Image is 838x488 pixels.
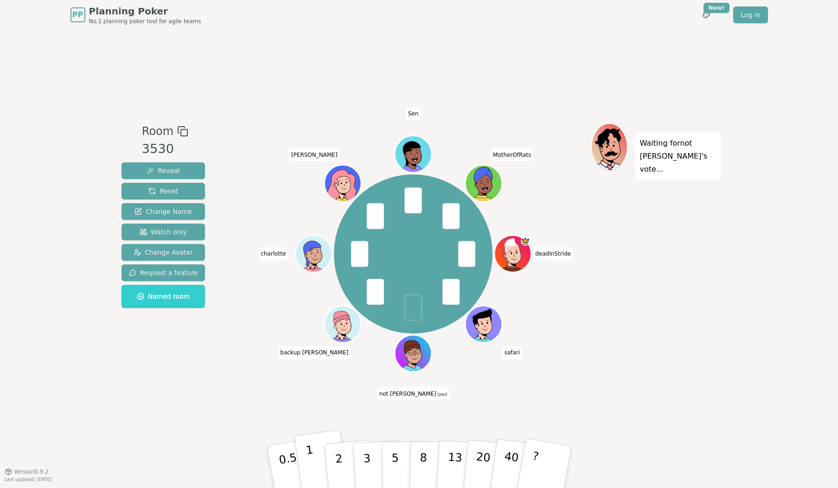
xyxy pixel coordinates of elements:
[5,468,49,475] button: Version0.9.2
[698,6,715,23] button: New!
[122,264,205,281] button: Request a feature
[140,227,187,237] span: Watch only
[278,347,351,360] span: Click to change your name
[436,392,448,397] span: (you)
[704,3,730,13] div: New!
[122,162,205,179] button: Reveal
[147,166,179,175] span: Reveal
[396,336,430,371] button: Click to change your avatar
[122,183,205,199] button: Reset
[258,247,288,260] span: Click to change your name
[70,5,201,25] a: PPPlanning PokerNo.1 planning poker tool for agile teams
[89,5,201,18] span: Planning Poker
[533,247,573,260] span: Click to change your name
[406,108,421,121] span: Click to change your name
[89,18,201,25] span: No.1 planning poker tool for agile teams
[122,203,205,220] button: Change Name
[502,347,522,360] span: Click to change your name
[521,237,530,246] span: deadInStride is the host
[122,224,205,240] button: Watch only
[640,137,716,176] p: Waiting for not [PERSON_NAME] 's vote...
[491,148,533,161] span: Click to change your name
[134,207,192,216] span: Change Name
[134,248,193,257] span: Change Avatar
[142,140,188,159] div: 3530
[142,123,173,140] span: Room
[122,285,205,308] button: Named room
[129,268,198,277] span: Request a feature
[137,292,190,301] span: Named room
[733,6,768,23] a: Log in
[14,468,49,475] span: Version 0.9.2
[72,9,83,20] span: PP
[148,186,178,196] span: Reset
[5,477,52,482] span: Last updated: [DATE]
[377,387,450,400] span: Click to change your name
[289,148,340,161] span: Click to change your name
[122,244,205,261] button: Change Avatar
